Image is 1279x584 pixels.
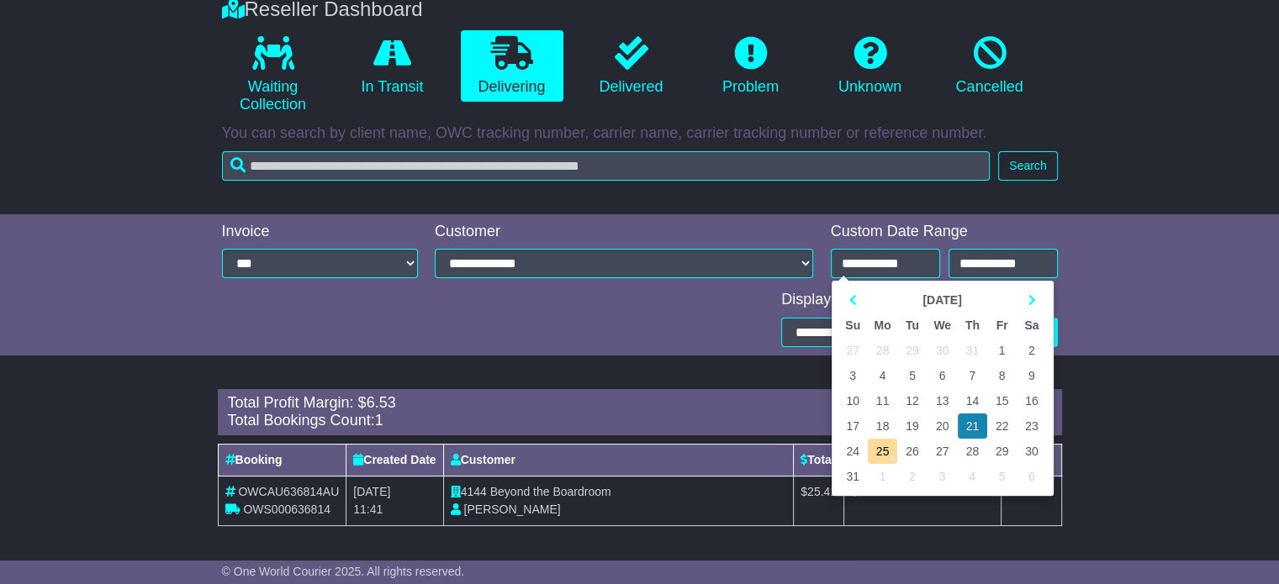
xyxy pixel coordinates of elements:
[958,363,987,388] td: 7
[435,223,814,241] div: Customer
[868,413,898,439] td: 18
[958,313,987,338] th: Th
[1017,464,1046,489] td: 6
[868,313,898,338] th: Mo
[928,439,958,464] td: 27
[443,444,794,476] th: Customer
[353,502,383,516] span: 11:41
[868,338,898,363] td: 28
[222,124,1058,143] p: You can search by client name, OWC tracking number, carrier name, carrier tracking number or refe...
[987,439,1017,464] td: 29
[844,476,1002,525] td: $
[490,485,611,498] span: Beyond the Boardroom
[228,394,1052,413] div: Total Profit Margin: $
[218,444,346,476] th: Booking
[987,338,1017,363] td: 1
[228,412,1052,430] div: Total Bookings Count:
[1017,388,1046,413] td: 16
[375,412,383,429] span: 1
[838,313,868,338] th: Su
[243,502,330,516] span: OWS000636814
[987,464,1017,489] td: 5
[794,444,844,476] th: Total
[580,30,683,103] a: Delivered
[1017,413,1046,439] td: 23
[1008,485,1044,498] a: Details
[794,476,844,525] td: $
[897,388,927,413] td: 12
[868,464,898,489] td: 1
[987,313,1017,338] th: Fr
[897,313,927,338] th: Tu
[838,413,868,439] td: 17
[987,363,1017,388] td: 8
[807,485,837,498] span: 25.41
[958,413,987,439] td: 21
[938,30,1041,103] a: Cancelled
[341,30,444,103] a: In Transit
[868,363,898,388] td: 4
[868,388,898,413] td: 11
[958,464,987,489] td: 4
[897,464,927,489] td: 2
[928,338,958,363] td: 30
[998,151,1057,181] button: Search
[928,464,958,489] td: 3
[987,413,1017,439] td: 22
[1017,439,1046,464] td: 30
[868,439,898,464] td: 25
[222,30,325,120] a: Waiting Collection
[838,439,868,464] td: 24
[897,413,927,439] td: 19
[461,485,487,498] span: 4144
[367,394,396,411] span: 6.53
[838,388,868,413] td: 10
[1017,313,1046,338] th: Sa
[868,287,1017,313] th: Select Month
[838,464,868,489] td: 31
[958,338,987,363] td: 31
[1017,338,1046,363] td: 2
[346,444,443,476] th: Created Date
[897,338,927,363] td: 29
[897,363,927,388] td: 5
[838,338,868,363] td: 27
[928,313,958,338] th: We
[928,413,958,439] td: 20
[831,223,1058,241] div: Custom Date Range
[781,291,1057,309] div: Display
[1017,363,1046,388] td: 9
[238,485,339,498] span: OWCAU636814AU
[463,502,560,516] span: [PERSON_NAME]
[838,363,868,388] td: 3
[928,388,958,413] td: 13
[222,565,465,578] span: © One World Courier 2025. All rights reserved.
[987,388,1017,413] td: 15
[928,363,958,388] td: 6
[958,439,987,464] td: 28
[819,30,922,103] a: Unknown
[461,30,563,103] a: Delivering
[700,30,802,103] a: Problem
[958,388,987,413] td: 14
[897,439,927,464] td: 26
[222,223,419,241] div: Invoice
[858,485,880,498] span: 6.53
[353,485,390,498] span: [DATE]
